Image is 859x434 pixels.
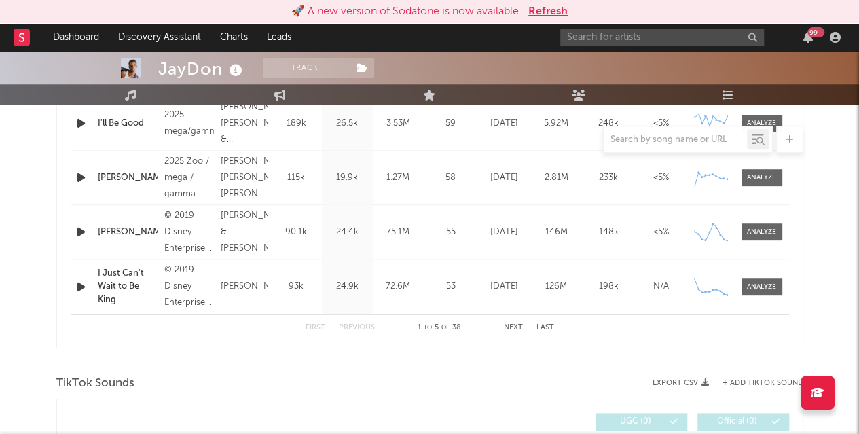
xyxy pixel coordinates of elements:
[534,280,579,293] div: 126M
[402,320,477,336] div: 1 5 38
[723,380,803,387] button: + Add TikTok Sound
[98,225,158,239] a: [PERSON_NAME]
[291,3,522,20] div: 🚀 A new version of Sodatone is now available.
[339,324,375,331] button: Previous
[164,208,214,257] div: © 2019 Disney Enterprises, Inc.
[427,225,475,239] div: 55
[481,171,527,185] div: [DATE]
[325,117,369,130] div: 26.5k
[604,134,747,145] input: Search by song name or URL
[274,280,318,293] div: 93k
[424,325,432,331] span: to
[164,262,214,311] div: © 2019 Disney Enterprises, Inc.
[534,117,579,130] div: 5.92M
[98,171,158,185] a: [PERSON_NAME]
[263,58,348,78] button: Track
[536,324,554,331] button: Last
[481,225,527,239] div: [DATE]
[706,418,769,426] span: Official ( 0 )
[504,324,523,331] button: Next
[98,267,158,307] a: I Just Can't Wait to Be King
[376,117,420,130] div: 3.53M
[325,171,369,185] div: 19.9k
[604,418,667,426] span: UGC ( 0 )
[653,379,709,387] button: Export CSV
[109,24,211,51] a: Discovery Assistant
[221,153,268,202] div: [PERSON_NAME], [PERSON_NAME], [PERSON_NAME], [PERSON_NAME], [PERSON_NAME] +5 others
[306,324,325,331] button: First
[803,32,813,43] button: 99+
[697,413,789,431] button: Official(0)
[376,171,420,185] div: 1.27M
[528,3,568,20] button: Refresh
[534,171,579,185] div: 2.81M
[441,325,450,331] span: of
[638,280,684,293] div: N/A
[164,153,214,202] div: 2025 Zoo / mega / gamma.
[221,99,268,148] div: [PERSON_NAME], [PERSON_NAME] & [PERSON_NAME]
[807,27,824,37] div: 99 +
[98,117,158,130] a: I'll Be Good
[274,171,318,185] div: 115k
[376,280,420,293] div: 72.6M
[560,29,764,46] input: Search for artists
[221,208,268,257] div: [PERSON_NAME] & [PERSON_NAME]
[638,225,684,239] div: <5%
[158,58,246,80] div: JayDon
[586,225,632,239] div: 148k
[586,171,632,185] div: 233k
[427,171,475,185] div: 58
[164,107,214,140] div: 2025 mega/gamma.
[709,380,803,387] button: + Add TikTok Sound
[43,24,109,51] a: Dashboard
[534,225,579,239] div: 146M
[56,376,134,392] span: TikTok Sounds
[481,280,527,293] div: [DATE]
[638,117,684,130] div: <5%
[257,24,301,51] a: Leads
[427,117,475,130] div: 59
[274,225,318,239] div: 90.1k
[274,117,318,130] div: 189k
[596,413,687,431] button: UGC(0)
[221,278,268,295] div: [PERSON_NAME]
[427,280,475,293] div: 53
[586,280,632,293] div: 198k
[211,24,257,51] a: Charts
[325,280,369,293] div: 24.9k
[481,117,527,130] div: [DATE]
[638,171,684,185] div: <5%
[376,225,420,239] div: 75.1M
[586,117,632,130] div: 248k
[325,225,369,239] div: 24.4k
